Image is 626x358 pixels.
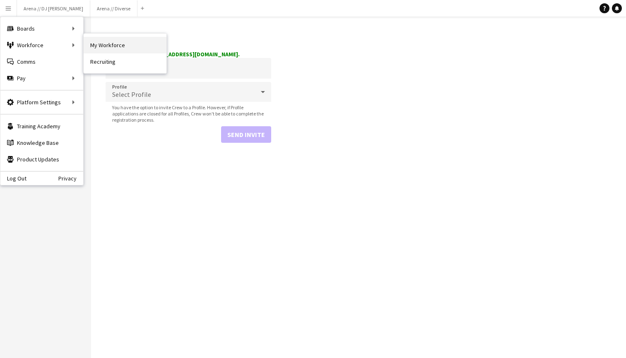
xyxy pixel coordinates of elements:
[106,104,271,123] span: You have the option to invite Crew to a Profile. However, if Profile applications are closed for ...
[106,31,271,44] h1: Invite contact
[0,151,83,168] a: Product Updates
[112,90,151,99] span: Select Profile
[0,175,26,182] a: Log Out
[17,0,90,17] button: Arena // DJ [PERSON_NAME]
[0,37,83,53] div: Workforce
[0,53,83,70] a: Comms
[90,0,137,17] button: Arena // Diverse
[58,175,83,182] a: Privacy
[0,94,83,111] div: Platform Settings
[84,37,166,53] a: My Workforce
[84,53,166,70] a: Recruiting
[147,50,240,58] strong: [EMAIL_ADDRESS][DOMAIN_NAME].
[0,118,83,135] a: Training Academy
[106,50,271,58] div: Invitation sent to
[0,135,83,151] a: Knowledge Base
[0,70,83,86] div: Pay
[0,20,83,37] div: Boards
